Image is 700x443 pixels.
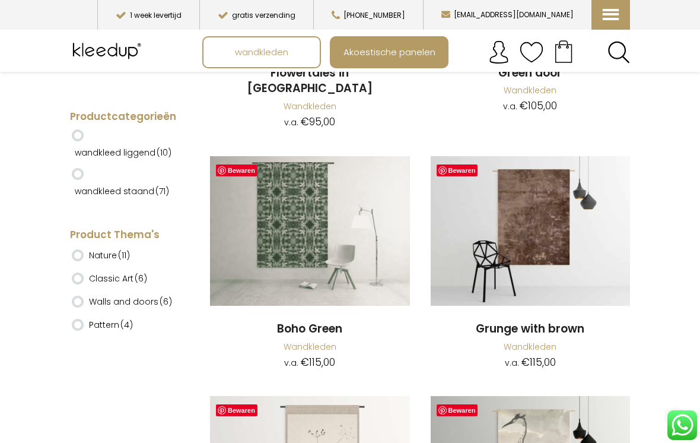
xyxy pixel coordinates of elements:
label: Classic Art [89,268,147,289]
span: € [521,355,530,369]
label: wandkleed staand [75,181,169,201]
img: Boho Green [210,156,410,306]
a: Bewaren [216,164,257,176]
a: wandkleden [203,37,320,67]
span: Akoestische panelen [337,41,442,64]
span: (71) [155,185,169,197]
a: Boho GreenWandkleed Detail Foto [210,156,410,308]
a: Green door [431,65,631,81]
a: Bewaren [437,164,478,176]
label: Nature [89,245,130,265]
span: (4) [120,319,133,331]
a: Wandkleden [504,341,556,353]
label: Walls and doors [89,292,172,312]
h4: Productcategorieën [70,110,182,124]
a: Wandkleden [284,100,336,112]
h4: Product Thema's [70,228,182,242]
span: v.a. [503,100,517,112]
a: Search [607,41,630,64]
a: Bewaren [437,404,478,416]
a: Grunge With Brown [431,156,631,308]
bdi: 95,00 [301,115,335,129]
bdi: 115,00 [521,355,556,369]
bdi: 115,00 [301,355,335,369]
span: (10) [157,147,171,159]
img: verlanglijstje.svg [520,40,543,64]
a: Your cart [543,36,584,66]
a: Akoestische panelen [331,37,447,67]
a: Grunge with brown [431,321,631,337]
label: Pattern [89,315,133,335]
a: Bewaren [216,404,257,416]
span: € [301,355,309,369]
label: wandkleed liggend [75,143,171,163]
span: (6) [135,273,147,284]
span: v.a. [505,357,519,369]
span: v.a. [284,357,298,369]
span: € [301,115,309,129]
a: Flowertales in [GEOGRAPHIC_DATA] [210,65,410,97]
span: v.a. [284,116,298,128]
span: (11) [118,249,130,261]
img: account.svg [487,40,511,64]
a: Wandkleden [284,341,336,353]
img: Kleedup [70,36,147,66]
bdi: 105,00 [520,99,557,113]
a: Boho Green [210,321,410,337]
nav: Main menu [202,36,639,68]
img: Grunge With Brown [431,156,631,306]
span: € [520,99,528,113]
span: (6) [160,296,172,308]
span: wandkleden [228,41,295,64]
a: Wandkleden [504,84,556,96]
